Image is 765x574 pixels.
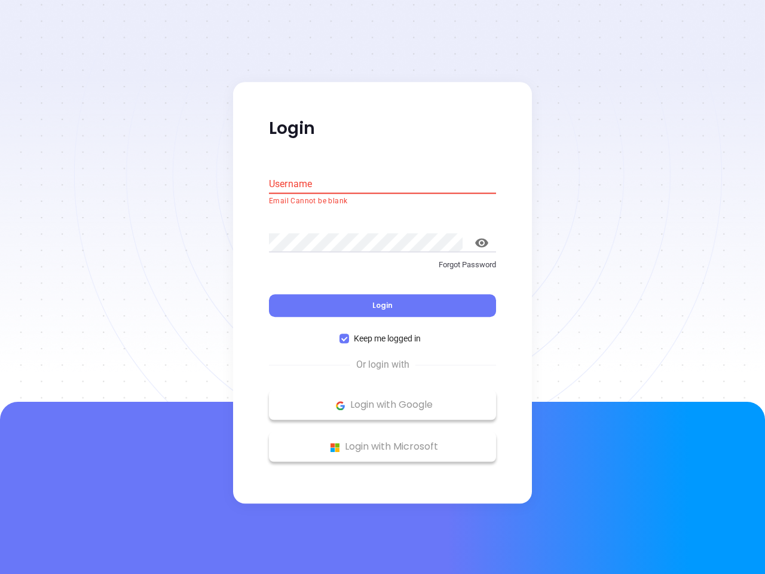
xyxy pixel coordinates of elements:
p: Email Cannot be blank [269,196,496,207]
button: Google Logo Login with Google [269,390,496,420]
button: toggle password visibility [467,228,496,257]
p: Login with Microsoft [275,438,490,456]
button: Microsoft Logo Login with Microsoft [269,432,496,462]
a: Forgot Password [269,259,496,280]
button: Login [269,295,496,317]
p: Login with Google [275,396,490,414]
img: Microsoft Logo [328,440,342,455]
span: Or login with [350,358,415,373]
span: Login [372,301,393,311]
img: Google Logo [333,398,348,413]
span: Keep me logged in [349,332,426,346]
p: Login [269,118,496,139]
p: Forgot Password [269,259,496,271]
